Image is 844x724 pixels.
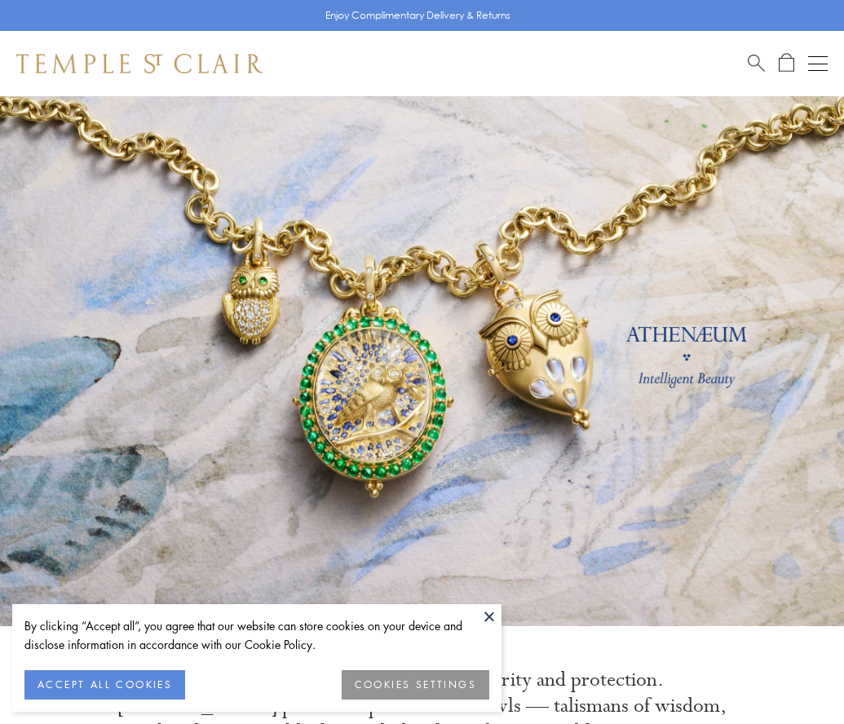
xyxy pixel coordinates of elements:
[779,53,794,73] a: Open Shopping Bag
[748,53,765,73] a: Search
[16,54,263,73] img: Temple St. Clair
[24,616,489,654] div: By clicking “Accept all”, you agree that our website can store cookies on your device and disclos...
[24,670,185,700] button: ACCEPT ALL COOKIES
[325,7,510,24] p: Enjoy Complimentary Delivery & Returns
[342,670,489,700] button: COOKIES SETTINGS
[808,54,828,73] button: Open navigation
